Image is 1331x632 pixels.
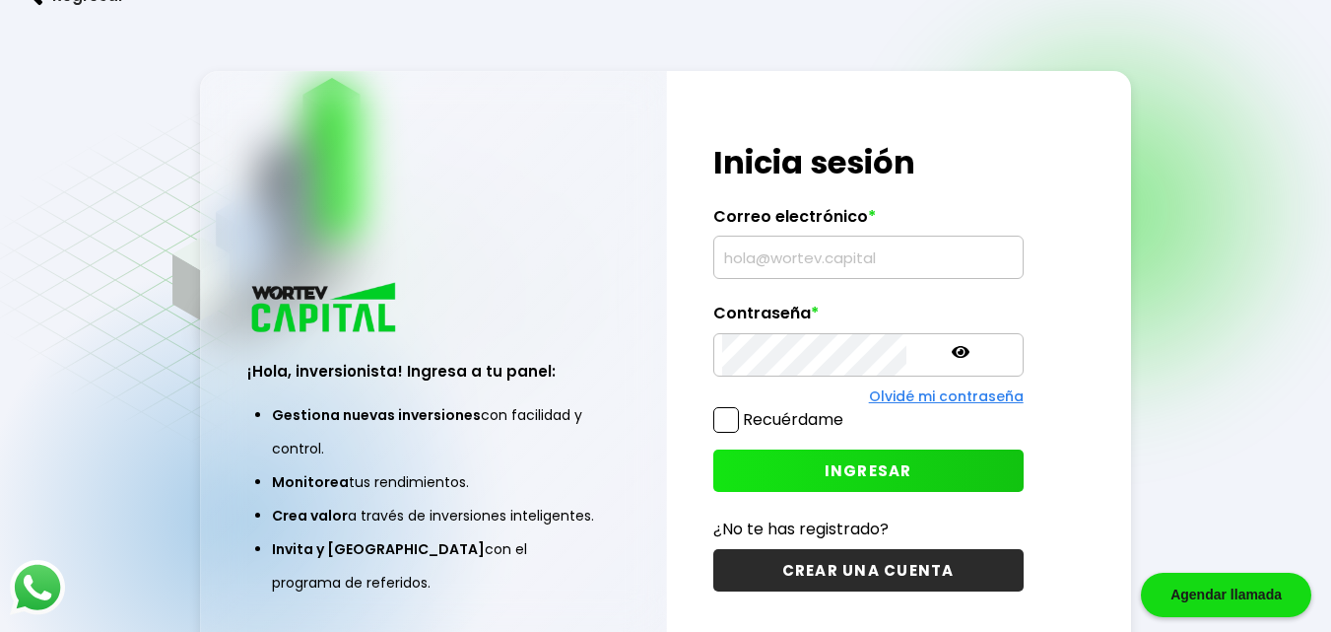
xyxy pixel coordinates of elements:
span: Crea valor [272,506,348,526]
span: INGRESAR [825,460,912,481]
p: ¿No te has registrado? [713,517,1024,541]
label: Correo electrónico [713,207,1024,237]
img: logo_wortev_capital [247,280,403,338]
a: ¿No te has registrado?CREAR UNA CUENTA [713,517,1024,592]
input: hola@wortev.capital [722,237,1015,278]
li: con el programa de referidos. [272,532,595,599]
label: Contraseña [713,304,1024,333]
li: tus rendimientos. [272,465,595,499]
span: Monitorea [272,472,349,492]
span: Gestiona nuevas inversiones [272,405,481,425]
label: Recuérdame [743,408,843,431]
div: Agendar llamada [1141,573,1311,617]
h1: Inicia sesión [713,139,1024,186]
li: a través de inversiones inteligentes. [272,499,595,532]
h3: ¡Hola, inversionista! Ingresa a tu panel: [247,360,620,383]
li: con facilidad y control. [272,398,595,465]
a: Olvidé mi contraseña [869,386,1024,406]
img: logos_whatsapp-icon.242b2217.svg [10,560,65,615]
button: CREAR UNA CUENTA [713,549,1024,592]
button: INGRESAR [713,450,1024,492]
span: Invita y [GEOGRAPHIC_DATA] [272,539,485,559]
